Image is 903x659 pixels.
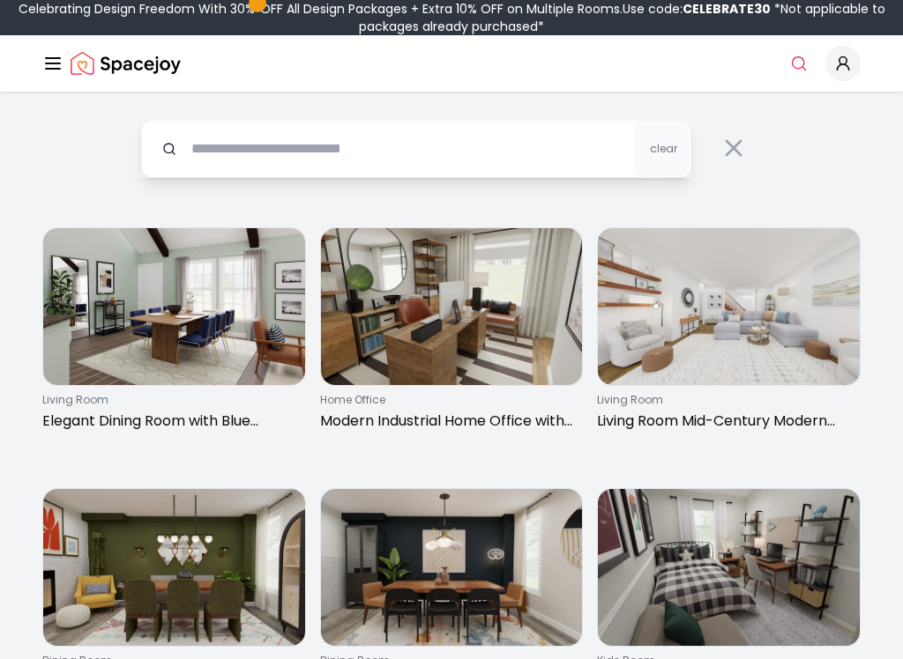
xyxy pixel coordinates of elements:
[635,120,691,178] button: clear
[71,46,181,81] img: Spacejoy Logo
[320,393,577,407] p: home office
[650,142,677,156] span: clear
[597,411,854,432] p: Living Room Mid-Century Modern with Cozy Seating
[598,489,860,646] img: Cozy Bedroom with Study Area in Mid-Century Style
[42,393,299,407] p: living room
[320,411,577,432] p: Modern Industrial Home Office with Warm Wood Tones
[597,393,854,407] p: living room
[71,46,181,81] a: Spacejoy
[43,228,305,385] img: Elegant Dining Room with Blue Accents
[42,35,861,92] nav: Global
[321,228,583,385] img: Modern Industrial Home Office with Warm Wood Tones
[42,227,306,439] a: Elegant Dining Room with Blue Accentsliving roomElegant Dining Room with Blue Accents
[321,489,583,646] img: Dining Room Modern Eclectic with Bold Contrasts
[43,489,305,646] img: Dining Room Mid-Century with Olive Walls
[42,411,299,432] p: Elegant Dining Room with Blue Accents
[597,227,861,439] a: Living Room Mid-Century Modern with Cozy Seatingliving roomLiving Room Mid-Century Modern with Co...
[598,228,860,385] img: Living Room Mid-Century Modern with Cozy Seating
[320,227,584,439] a: Modern Industrial Home Office with Warm Wood Toneshome officeModern Industrial Home Office with W...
